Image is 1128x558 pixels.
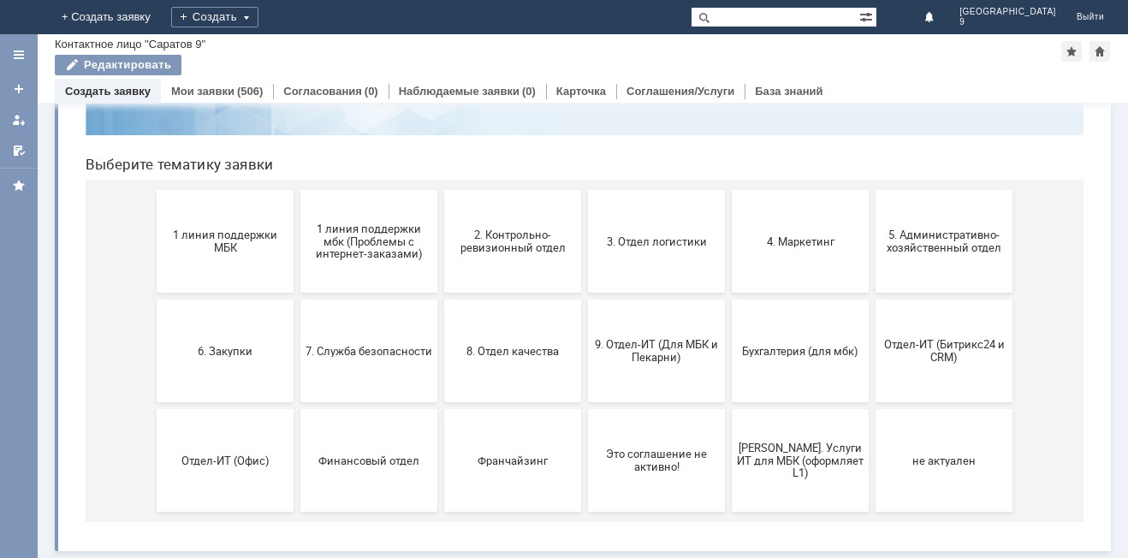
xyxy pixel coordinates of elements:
button: [PERSON_NAME]. Услуги ИТ для МБК (оформляет L1) [660,424,797,527]
span: 5. Административно-хозяйственный отдел [809,244,935,270]
button: 3. Отдел логистики [516,205,653,308]
div: Сделать домашней страницей [1089,41,1110,62]
span: Франчайзинг [377,469,504,482]
button: Финансовый отдел [229,424,365,527]
span: не актуален [809,469,935,482]
span: 8. Отдел качества [377,359,504,372]
a: Соглашения/Услуги [626,85,734,98]
span: Отдел-ИТ (Битрикс24 и CRM) [809,353,935,379]
button: 6. Закупки [85,315,222,418]
span: 3. Отдел логистики [521,250,648,263]
button: не актуален [804,424,941,527]
a: База знаний [755,85,822,98]
div: (506) [237,85,263,98]
div: Создать [171,7,258,27]
span: [GEOGRAPHIC_DATA] [959,7,1056,17]
button: 9. Отдел-ИТ (Для МБК и Пекарни) [516,315,653,418]
a: Карточка [556,85,606,98]
span: 9 [959,17,1056,27]
span: Отдел-ИТ (Офис) [90,469,217,482]
a: Согласования [283,85,362,98]
span: [PERSON_NAME]. Услуги ИТ для МБК (оформляет L1) [665,456,792,495]
button: Бухгалтерия (для мбк) [660,315,797,418]
button: 5. Административно-хозяйственный отдел [804,205,941,308]
input: Например, почта или справка [341,76,684,108]
span: 1 линия поддержки мбк (Проблемы с интернет-заказами) [234,237,360,276]
div: (0) [365,85,378,98]
span: Бухгалтерия (для мбк) [665,359,792,372]
a: Мои заявки [5,106,33,134]
span: 6. Закупки [90,359,217,372]
button: 8. Отдел качества [372,315,509,418]
label: Воспользуйтесь поиском [341,42,684,59]
span: 1 линия поддержки МБК [90,244,217,270]
header: Выберите тематику заявки [14,171,1012,188]
button: 7. Служба безопасности [229,315,365,418]
span: Расширенный поиск [859,8,876,24]
a: Создать заявку [65,85,151,98]
span: 2. Контрольно-ревизионный отдел [377,244,504,270]
button: 1 линия поддержки мбк (Проблемы с интернет-заказами) [229,205,365,308]
a: Мои согласования [5,137,33,164]
button: Франчайзинг [372,424,509,527]
button: Это соглашение не активно! [516,424,653,527]
button: 2. Контрольно-ревизионный отдел [372,205,509,308]
div: (0) [522,85,536,98]
button: 1 линия поддержки МБК [85,205,222,308]
div: Добавить в избранное [1061,41,1082,62]
button: Отдел-ИТ (Офис) [85,424,222,527]
span: Финансовый отдел [234,469,360,482]
span: 7. Служба безопасности [234,359,360,372]
a: Создать заявку [5,75,33,103]
a: Мои заявки [171,85,235,98]
button: 4. Маркетинг [660,205,797,308]
span: Это соглашение не активно! [521,463,648,489]
button: Отдел-ИТ (Битрикс24 и CRM) [804,315,941,418]
span: 4. Маркетинг [665,250,792,263]
div: Контактное лицо "Саратов 9" [55,38,205,50]
span: 9. Отдел-ИТ (Для МБК и Пекарни) [521,353,648,379]
a: Наблюдаемые заявки [399,85,519,98]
